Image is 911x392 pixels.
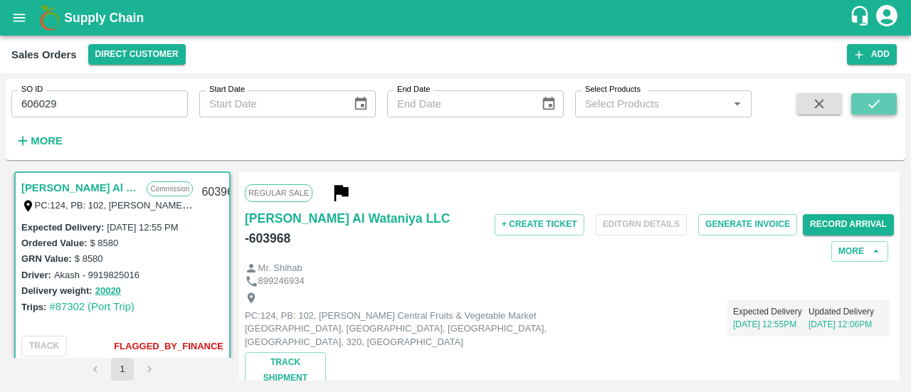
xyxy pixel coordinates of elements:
[585,84,641,95] label: Select Products
[245,309,565,349] p: PC:124, PB: 102, [PERSON_NAME] Central Fruits & Vegetable Market [GEOGRAPHIC_DATA], [GEOGRAPHIC_D...
[809,305,884,318] p: Updated Delivery
[11,129,66,153] button: More
[21,84,43,95] label: SO ID
[193,176,248,209] div: 603968
[495,214,584,235] button: + Create Ticket
[11,46,77,64] div: Sales Orders
[54,270,139,280] label: Akash - 9919825016
[95,283,121,300] button: 20020
[831,241,888,262] button: More
[849,5,874,31] div: customer-support
[21,285,93,296] label: Delivery weight:
[397,84,430,95] label: End Date
[258,275,305,288] p: 899246934
[199,90,342,117] input: Start Date
[209,84,245,95] label: Start Date
[874,3,900,33] div: account of current user
[90,238,118,248] label: $ 8580
[21,253,72,264] label: GRN Value:
[245,184,312,201] span: Regular Sale
[11,90,188,117] input: Enter SO ID
[82,358,163,381] nav: pagination navigation
[728,95,747,113] button: Open
[245,228,290,248] h6: - 603968
[733,305,809,318] p: Expected Delivery
[21,238,87,248] label: Ordered Value:
[21,179,139,197] a: [PERSON_NAME] Al Wataniya LLC
[245,352,326,388] button: Track Shipment
[803,214,894,235] button: Record Arrival
[258,262,302,275] p: Mr. Shihab
[114,339,223,355] button: Flagged_By_Finance
[347,90,374,117] button: Choose date
[35,199,852,211] label: PC:124, PB: 102, [PERSON_NAME] Central Fruits & Vegetable Market [GEOGRAPHIC_DATA], [GEOGRAPHIC_D...
[147,181,193,196] p: Commission
[36,4,64,32] img: logo
[64,8,849,28] a: Supply Chain
[21,222,104,233] label: Expected Delivery :
[579,95,724,113] input: Select Products
[75,253,103,264] label: $ 8580
[31,135,63,147] strong: More
[88,44,186,65] button: Select DC
[64,11,144,25] b: Supply Chain
[245,208,450,228] a: [PERSON_NAME] Al Wataniya LLC
[535,90,562,117] button: Choose date
[107,222,178,233] label: [DATE] 12:55 PM
[3,1,36,34] button: open drawer
[387,90,530,117] input: End Date
[111,358,134,381] button: page 1
[21,270,51,280] label: Driver:
[21,302,46,312] label: Trips:
[733,318,809,331] p: [DATE] 12:55PM
[847,44,897,65] button: Add
[809,318,884,331] p: [DATE] 12:06PM
[49,301,135,312] a: #87302 (Port Trip)
[698,214,797,235] button: Generate Invoice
